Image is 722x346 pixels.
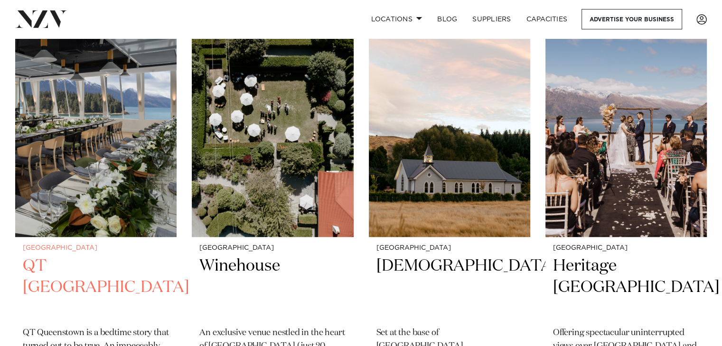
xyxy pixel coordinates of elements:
a: Capacities [519,9,575,29]
h2: [DEMOGRAPHIC_DATA] [376,255,523,319]
a: BLOG [430,9,465,29]
small: [GEOGRAPHIC_DATA] [553,245,699,252]
h2: QT [GEOGRAPHIC_DATA] [23,255,169,319]
a: Locations [363,9,430,29]
small: [GEOGRAPHIC_DATA] [199,245,346,252]
small: [GEOGRAPHIC_DATA] [376,245,523,252]
a: Advertise your business [581,9,682,29]
h2: Heritage [GEOGRAPHIC_DATA] [553,255,699,319]
h2: Winehouse [199,255,346,319]
img: nzv-logo.png [15,10,67,27]
a: SUPPLIERS [465,9,518,29]
small: [GEOGRAPHIC_DATA] [23,245,169,252]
